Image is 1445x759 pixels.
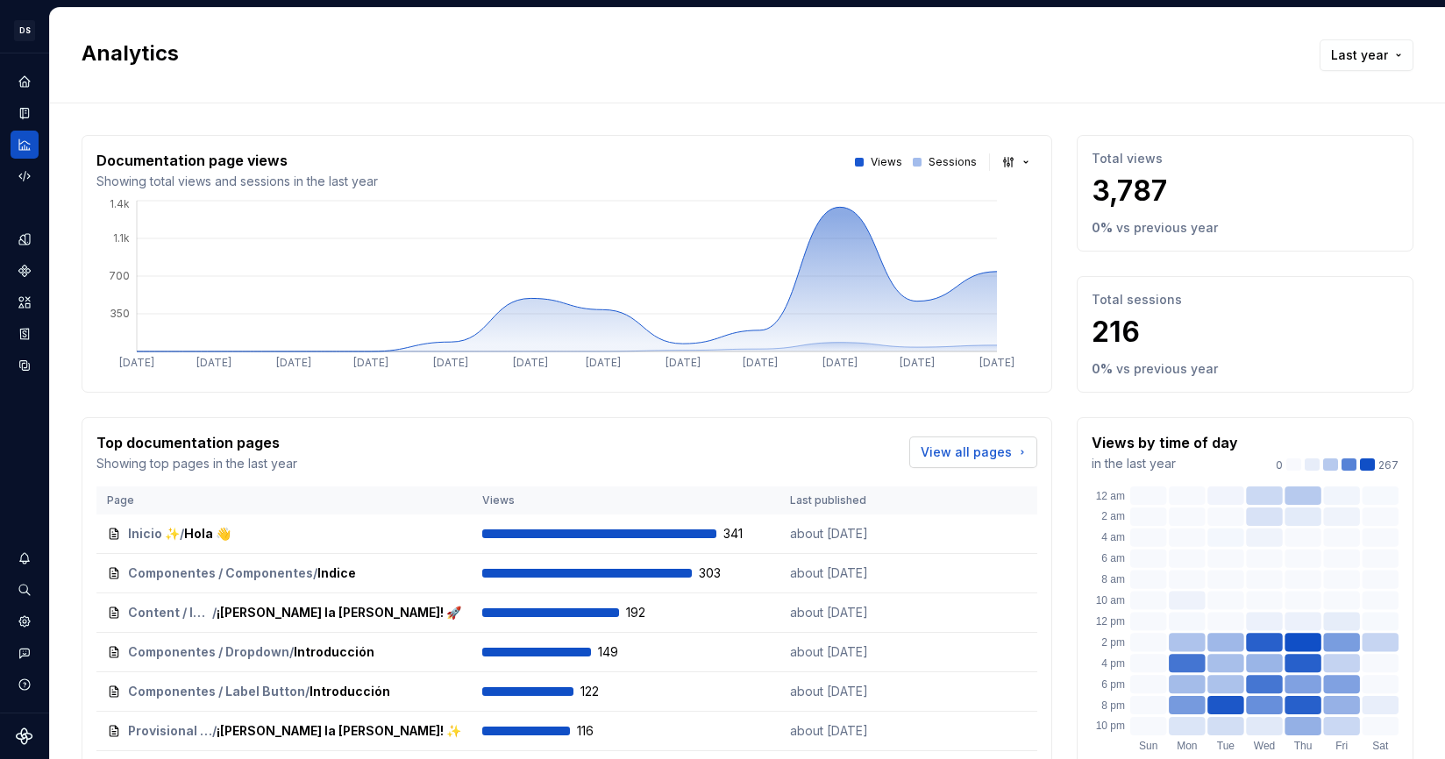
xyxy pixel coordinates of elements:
[909,436,1037,468] a: View all pages
[305,683,310,700] span: /
[276,356,311,369] tspan: [DATE]
[16,727,33,745] svg: Supernova Logo
[743,356,778,369] tspan: [DATE]
[929,155,977,169] p: Sessions
[598,643,644,661] span: 149
[790,564,922,582] p: about [DATE]
[110,307,130,320] tspan: 350
[1092,219,1113,237] p: 0 %
[11,225,39,253] a: Design tokens
[294,643,374,661] span: Introducción
[11,257,39,285] a: Components
[96,486,472,514] th: Page
[1331,46,1388,64] span: Last year
[1101,657,1125,670] text: 4 pm
[790,683,922,700] p: about [DATE]
[11,99,39,127] a: Documentation
[11,544,39,572] div: Notifications
[310,683,390,700] span: Introducción
[96,173,378,190] p: Showing total views and sessions in the last year
[1276,458,1283,472] p: 0
[11,351,39,379] a: Data sources
[699,564,744,582] span: 303
[128,604,212,621] span: Content / Introducción a la guía
[14,20,35,41] div: DS
[1217,740,1235,752] text: Tue
[1092,291,1399,309] p: Total sessions
[119,356,154,369] tspan: [DATE]
[217,604,461,621] span: ¡[PERSON_NAME] la [PERSON_NAME]! 🚀
[790,604,922,621] p: about [DATE]
[577,722,623,740] span: 116
[1294,740,1313,752] text: Thu
[82,39,1292,67] h2: Analytics
[11,639,39,667] button: Contact support
[313,564,317,582] span: /
[626,604,672,621] span: 192
[11,607,39,635] a: Settings
[4,11,46,49] button: DS
[871,155,902,169] p: Views
[11,320,39,348] a: Storybook stories
[921,443,1012,461] span: View all pages
[1096,615,1125,628] text: 12 pm
[11,576,39,604] button: Search ⌘K
[1139,740,1157,752] text: Sun
[779,486,932,514] th: Last published
[1276,458,1399,472] div: 267
[790,525,922,543] p: about [DATE]
[1320,39,1413,71] button: Last year
[666,356,701,369] tspan: [DATE]
[433,356,468,369] tspan: [DATE]
[1372,740,1389,752] text: Sat
[1101,699,1125,712] text: 8 pm
[353,356,388,369] tspan: [DATE]
[11,288,39,316] a: Assets
[128,525,180,543] span: Inicio ✨
[790,643,922,661] p: about [DATE]
[580,683,626,700] span: 122
[109,269,130,282] tspan: 700
[1116,360,1218,378] p: vs previous year
[128,643,289,661] span: Componentes / Dropdown
[217,722,461,740] span: ¡[PERSON_NAME] la [PERSON_NAME]! ✨
[96,150,378,171] p: Documentation page views
[1254,740,1275,752] text: Wed
[11,67,39,96] a: Home
[1101,636,1125,649] text: 2 pm
[1092,360,1113,378] p: 0 %
[317,564,356,582] span: Indice
[96,455,297,472] p: Showing top pages in the last year
[1096,720,1125,732] text: 10 pm
[513,356,548,369] tspan: [DATE]
[196,356,231,369] tspan: [DATE]
[1101,531,1125,543] text: 4 am
[472,486,779,514] th: Views
[1092,174,1399,209] p: 3,787
[11,162,39,190] a: Code automation
[96,432,297,453] p: Top documentation pages
[1101,552,1125,564] text: 6 am
[212,722,217,740] span: /
[11,131,39,159] a: Analytics
[1096,490,1125,502] text: 12 am
[1116,219,1218,237] p: vs previous year
[128,722,212,740] span: Provisional 🚧 / Introducción a la guía
[1096,594,1125,606] text: 10 am
[1335,740,1348,752] text: Fri
[1101,510,1125,522] text: 2 am
[180,525,184,543] span: /
[128,683,305,700] span: Componentes / Label Button
[212,604,217,621] span: /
